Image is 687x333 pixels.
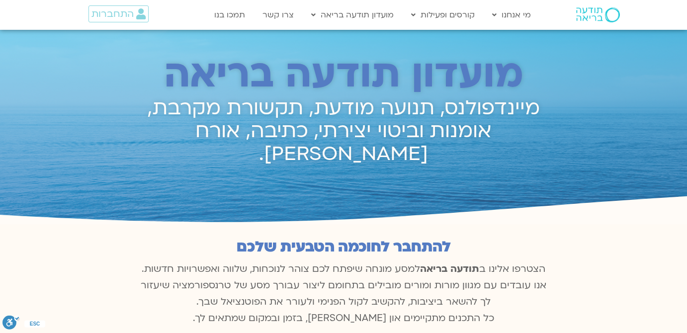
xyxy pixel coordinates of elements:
span: התחברות [91,8,134,19]
b: תודעה בריאה [420,262,479,275]
h2: מועדון תודעה בריאה [134,53,553,96]
a: תמכו בנו [209,5,250,24]
a: התחברות [88,5,149,22]
h2: להתחבר לחוכמה הטבעית שלכם [135,239,552,255]
a: מי אנחנו [487,5,536,24]
img: תודעה בריאה [576,7,620,22]
a: מועדון תודעה בריאה [306,5,399,24]
p: הצטרפו אלינו ב למסע מונחה שיפתח לכם צוהר לנוכחות, שלווה ואפשרויות חדשות. אנו עובדים עם מגוון מורו... [135,261,552,327]
a: צרו קשר [258,5,299,24]
h2: מיינדפולנס, תנועה מודעת, תקשורת מקרבת, אומנות וביטוי יצירתי, כתיבה, אורח [PERSON_NAME]. [134,97,553,166]
a: קורסים ופעילות [406,5,480,24]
